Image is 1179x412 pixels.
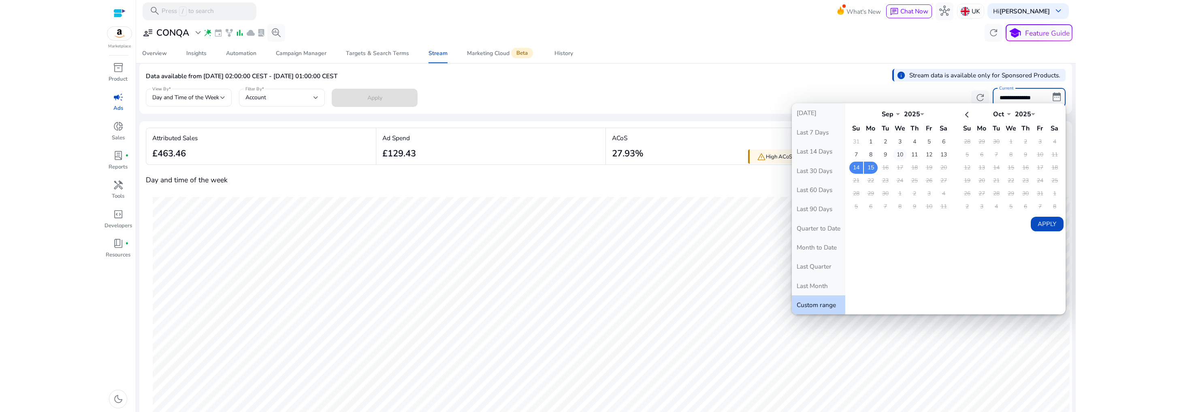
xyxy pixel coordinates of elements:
p: Hi [993,8,1050,14]
div: Sep [876,110,900,119]
p: Marketplace [108,43,131,49]
div: Targets & Search Terms [346,51,409,56]
button: Last Month [792,276,845,295]
button: chatChat Now [886,4,932,18]
p: Data available from [DATE] 02:00:00 CEST - [DATE] 01:00:00 CEST [146,72,337,81]
span: handyman [113,180,124,190]
a: inventory_2Product [104,61,133,90]
button: schoolFeature Guide [1006,24,1072,41]
div: Stream [429,51,448,56]
div: Automation [226,51,256,56]
span: event [214,28,223,37]
span: Day and Time of the Week [152,94,219,101]
img: amazon.svg [107,27,132,40]
mat-label: Current [999,85,1013,91]
button: Last 7 Days [792,123,845,142]
p: Ads [113,105,123,113]
button: Apply [1031,217,1064,231]
p: Ad Spend [382,133,416,143]
span: Beta [511,48,533,59]
span: lab_profile [257,28,266,37]
mat-label: View By [152,86,168,92]
span: school [1008,27,1021,40]
button: Last 60 Days [792,180,845,199]
span: donut_small [113,121,124,132]
div: High ACoS. [748,149,834,164]
div: 2025 [900,110,924,119]
a: lab_profilefiber_manual_recordReports [104,149,133,178]
h3: 27.93% [612,148,644,159]
button: refresh [971,90,989,105]
span: keyboard_arrow_down [1053,6,1064,16]
span: search [149,6,160,16]
button: Month to Date [792,238,845,257]
a: handymanTools [104,178,133,207]
div: Campaign Manager [276,51,326,56]
div: History [554,51,573,56]
button: refresh [985,24,1002,42]
mat-label: Filter By [245,86,262,92]
div: Marketing Cloud [467,50,535,57]
p: Tools [112,192,124,201]
p: Attributed Sales [152,133,198,143]
p: ACoS [612,133,644,143]
b: [PERSON_NAME] [1000,7,1050,15]
h3: CONQA [156,28,189,38]
span: refresh [988,28,999,38]
button: [DATE] [792,103,845,122]
img: uk.svg [961,7,970,16]
p: Feature Guide [1025,28,1070,38]
p: Developers [104,222,132,230]
span: wand_stars [203,28,212,37]
p: Product [109,75,128,83]
p: Reports [109,163,128,171]
span: user_attributes [143,28,153,38]
button: search_insights [267,24,285,42]
span: family_history [225,28,234,37]
span: warning [757,152,766,161]
span: What's New [846,4,881,19]
span: search_insights [271,28,281,38]
button: hub [936,2,953,20]
span: fiber_manual_record [125,154,129,158]
p: Sales [112,134,125,142]
span: bar_chart [235,28,244,37]
div: Insights [186,51,207,56]
span: expand_more [193,28,203,38]
span: campaign [113,92,124,102]
span: lab_profile [113,150,124,161]
div: Overview [142,51,167,56]
span: book_4 [113,238,124,249]
span: fiber_manual_record [125,242,129,245]
span: chat [890,7,899,16]
span: cloud [246,28,255,37]
p: UK [972,4,980,18]
button: Last 30 Days [792,161,845,180]
span: info [897,71,906,80]
button: Last 90 Days [792,199,845,218]
button: Quarter to Date [792,218,845,237]
a: code_blocksDevelopers [104,207,133,237]
a: donut_smallSales [104,120,133,149]
button: Last Quarter [792,257,845,276]
span: dark_mode [113,394,124,404]
a: campaignAds [104,90,133,119]
span: / [179,6,187,16]
span: Account [245,94,266,101]
span: refresh [975,92,985,103]
h3: £129.43 [382,148,416,159]
button: Custom range [792,295,845,314]
p: Press to search [162,6,214,16]
div: Oct [987,110,1011,119]
h4: Day and time of the week [146,176,228,184]
p: Resources [106,251,130,259]
h3: £463.46 [152,148,198,159]
a: book_4fiber_manual_recordResources [104,237,133,266]
span: code_blocks [113,209,124,220]
button: Last 14 Days [792,142,845,161]
span: inventory_2 [113,62,124,73]
p: Stream data is available only for Sponsored Products. [909,70,1060,80]
span: hub [939,6,950,16]
div: 2025 [1011,110,1035,119]
span: Chat Now [900,7,928,15]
